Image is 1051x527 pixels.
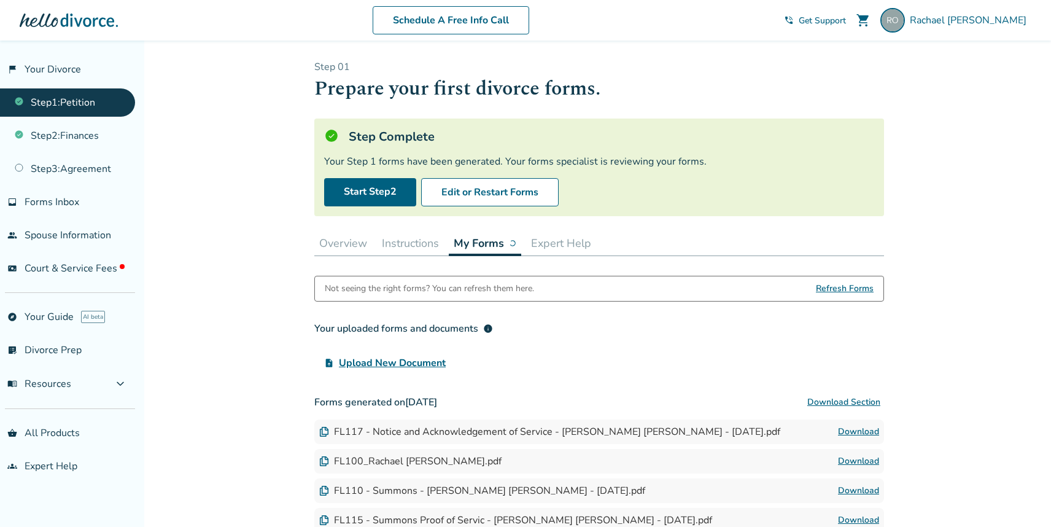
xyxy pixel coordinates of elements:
div: Not seeing the right forms? You can refresh them here. [325,276,534,301]
span: shopping_basket [7,428,17,438]
a: Download [838,454,879,469]
iframe: Chat Widget [990,468,1051,527]
div: FL115 - Summons Proof of Servic - [PERSON_NAME] [PERSON_NAME] - [DATE].pdf [319,513,712,527]
img: Document [319,486,329,496]
span: Upload New Document [339,356,446,370]
img: o.rachael@gmail.com [880,8,905,33]
div: Your uploaded forms and documents [314,321,493,336]
div: FL117 - Notice and Acknowledgement of Service - [PERSON_NAME] [PERSON_NAME] - [DATE].pdf [319,425,780,439]
div: Your Step 1 forms have been generated. Your forms specialist is reviewing your forms. [324,155,874,168]
a: Schedule A Free Info Call [373,6,529,34]
button: My Forms [449,231,521,256]
button: Instructions [377,231,444,256]
span: menu_book [7,379,17,389]
button: Overview [314,231,372,256]
span: info [483,324,493,334]
h5: Step Complete [349,128,435,145]
span: expand_more [113,377,128,391]
span: universal_currency_alt [7,263,17,273]
span: explore [7,312,17,322]
img: ... [509,240,516,247]
span: Court & Service Fees [25,262,125,275]
button: Download Section [804,390,884,415]
span: list_alt_check [7,345,17,355]
span: inbox [7,197,17,207]
button: Expert Help [526,231,596,256]
span: shopping_cart [856,13,871,28]
span: Rachael [PERSON_NAME] [910,14,1031,27]
h1: Prepare your first divorce forms. [314,74,884,104]
span: Get Support [799,15,846,26]
span: phone_in_talk [784,15,794,25]
img: Document [319,456,329,466]
a: Download [838,483,879,498]
span: groups [7,461,17,471]
img: Document [319,515,329,525]
h3: Forms generated on [DATE] [314,390,884,415]
img: Document [319,427,329,437]
span: upload_file [324,358,334,368]
div: FL100_Rachael [PERSON_NAME].pdf [319,455,502,468]
span: AI beta [81,311,105,323]
button: Edit or Restart Forms [421,178,559,206]
span: flag_2 [7,64,17,74]
a: Download [838,424,879,439]
span: Forms Inbox [25,195,79,209]
a: Start Step2 [324,178,416,206]
p: Step 0 1 [314,60,884,74]
a: phone_in_talkGet Support [784,15,846,26]
span: Refresh Forms [816,276,874,301]
span: people [7,230,17,240]
div: FL110 - Summons - [PERSON_NAME] [PERSON_NAME] - [DATE].pdf [319,484,645,498]
span: Resources [7,377,71,391]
